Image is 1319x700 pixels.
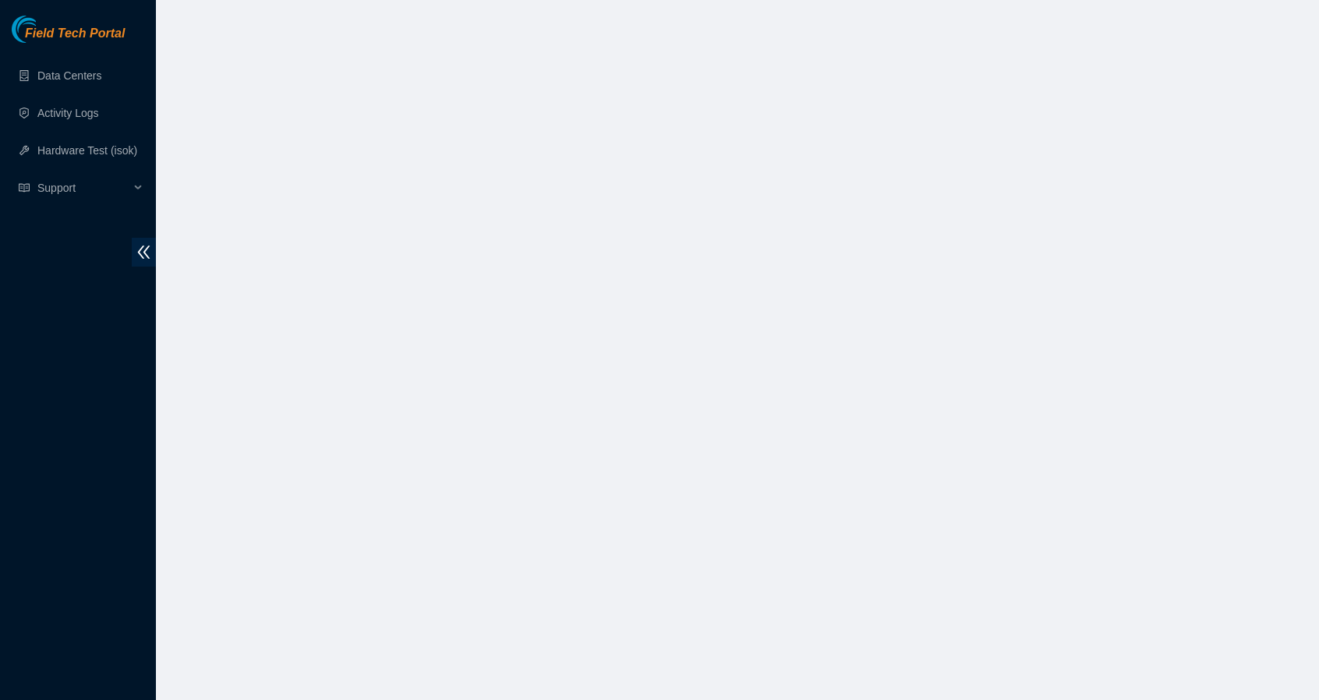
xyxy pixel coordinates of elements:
[37,69,101,82] a: Data Centers
[37,144,137,157] a: Hardware Test (isok)
[12,28,125,48] a: Akamai TechnologiesField Tech Portal
[25,27,125,41] span: Field Tech Portal
[37,107,99,119] a: Activity Logs
[132,238,156,267] span: double-left
[12,16,79,43] img: Akamai Technologies
[19,182,30,193] span: read
[37,172,129,203] span: Support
